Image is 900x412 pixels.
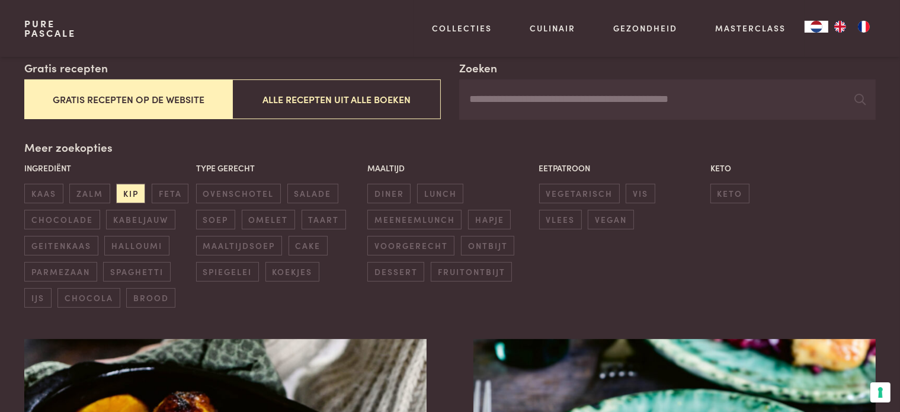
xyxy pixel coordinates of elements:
span: vegan [588,210,633,229]
div: Language [805,21,828,33]
span: vlees [539,210,582,229]
p: Eetpatroon [539,162,704,174]
span: ontbijt [461,236,514,255]
span: geitenkaas [24,236,98,255]
span: lunch [417,184,463,203]
span: ovenschotel [196,184,281,203]
a: Collecties [433,22,492,34]
ul: Language list [828,21,876,33]
a: PurePascale [24,19,76,38]
span: spaghetti [103,262,170,282]
aside: Language selected: Nederlands [805,21,876,33]
span: voorgerecht [367,236,454,255]
span: vis [626,184,655,203]
button: Uw voorkeuren voor toestemming voor trackingtechnologieën [870,382,891,403]
span: meeneemlunch [367,210,462,229]
a: Masterclass [715,22,786,34]
button: Gratis recepten op de website [24,79,232,119]
span: diner [367,184,411,203]
span: ijs [24,288,51,308]
span: kabeljauw [106,210,175,229]
a: NL [805,21,828,33]
span: taart [302,210,346,229]
span: cake [289,236,328,255]
span: maaltijdsoep [196,236,282,255]
a: Culinair [530,22,575,34]
button: Alle recepten uit alle boeken [232,79,440,119]
span: omelet [242,210,295,229]
a: FR [852,21,876,33]
label: Gratis recepten [24,59,108,76]
p: Ingrediënt [24,162,190,174]
span: fruitontbijt [431,262,512,282]
a: EN [828,21,852,33]
span: parmezaan [24,262,97,282]
p: Type gerecht [196,162,361,174]
span: zalm [69,184,110,203]
span: chocola [57,288,120,308]
span: keto [710,184,750,203]
span: spiegelei [196,262,259,282]
p: Maaltijd [367,162,533,174]
span: kaas [24,184,63,203]
p: Keto [710,162,876,174]
span: chocolade [24,210,100,229]
span: hapje [468,210,511,229]
span: salade [287,184,338,203]
span: kip [116,184,145,203]
span: halloumi [104,236,169,255]
span: dessert [367,262,424,282]
span: feta [152,184,188,203]
label: Zoeken [459,59,497,76]
span: vegetarisch [539,184,620,203]
span: koekjes [265,262,319,282]
span: soep [196,210,235,229]
a: Gezondheid [613,22,677,34]
span: brood [126,288,175,308]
